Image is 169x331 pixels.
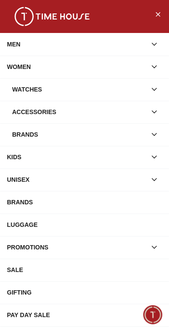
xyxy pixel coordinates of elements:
div: Chat Widget [143,305,162,324]
div: UNISEX [7,172,146,187]
div: LUGGAGE [7,217,162,233]
div: PROMOTIONS [7,239,146,255]
div: Conversation [84,301,168,330]
div: Timehousecompany [9,174,160,206]
div: SALE [7,262,162,278]
div: Watches [12,82,146,97]
span: Conversation [106,320,146,327]
div: Home [1,301,82,330]
div: WOMEN [7,59,146,75]
div: Brands [12,127,146,142]
div: PAY DAY SALE [7,307,162,323]
div: Find your dream watch—experts ready to assist! [9,211,160,229]
span: Chat with us now [38,252,145,263]
img: ... [9,7,95,26]
div: KIDS [7,149,146,165]
div: GIFTING [7,285,162,300]
button: Close Menu [151,7,165,21]
div: BRANDS [7,194,162,210]
img: Company logo [10,9,26,26]
div: MEN [7,36,146,52]
div: Chat with us now [9,240,160,275]
em: Minimize [143,9,160,26]
div: Accessories [12,104,146,120]
span: Home [32,320,50,327]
